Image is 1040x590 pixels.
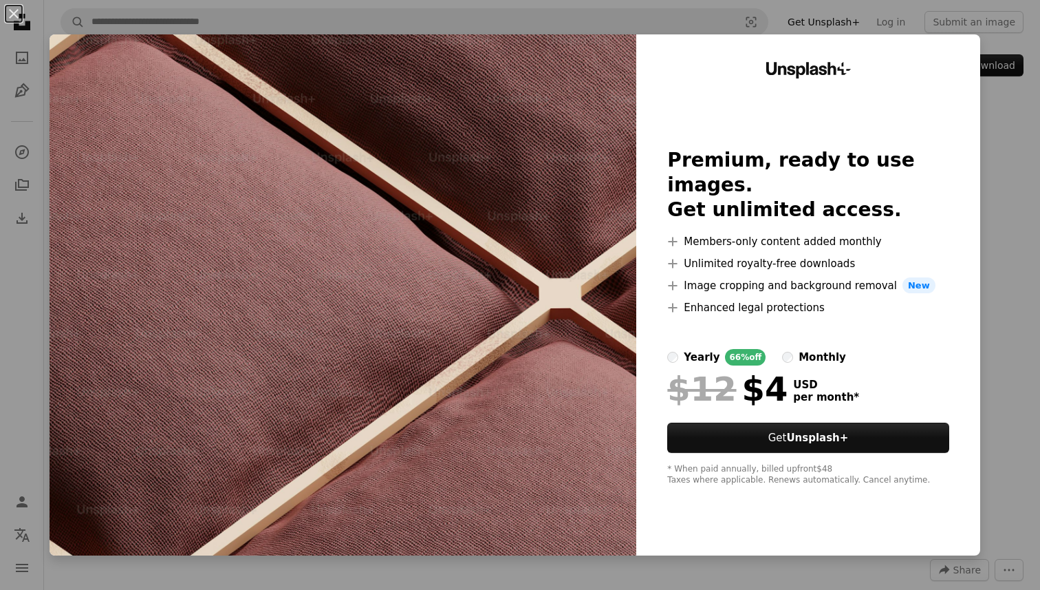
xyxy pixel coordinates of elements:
li: Enhanced legal protections [667,299,949,316]
span: New [902,277,935,294]
strong: Unsplash+ [786,432,848,444]
div: yearly [684,349,719,366]
h2: Premium, ready to use images. Get unlimited access. [667,148,949,222]
li: Members-only content added monthly [667,233,949,250]
li: Unlimited royalty-free downloads [667,255,949,272]
span: $12 [667,371,736,407]
div: $4 [667,371,788,407]
div: * When paid annually, billed upfront $48 Taxes where applicable. Renews automatically. Cancel any... [667,464,949,486]
span: per month * [793,391,859,403]
input: yearly66%off [667,352,678,363]
li: Image cropping and background removal [667,277,949,294]
div: 66% off [725,349,766,366]
div: monthly [799,349,846,366]
button: GetUnsplash+ [667,423,949,453]
input: monthly [782,352,793,363]
span: USD [793,379,859,391]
